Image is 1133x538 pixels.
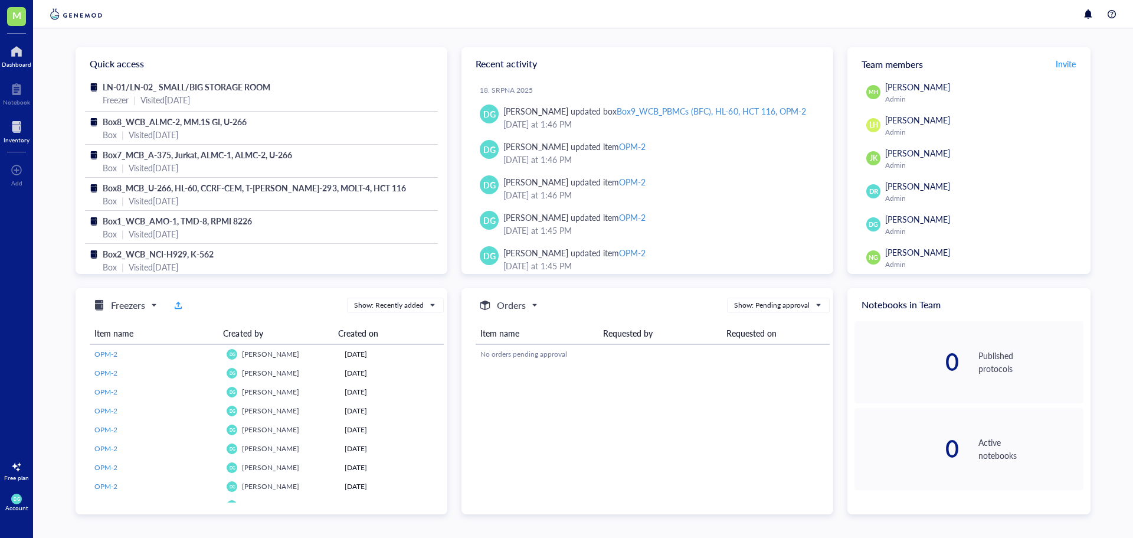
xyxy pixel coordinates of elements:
[94,444,217,454] a: OPM-2
[140,93,190,106] div: Visited [DATE]
[1056,58,1076,70] span: Invite
[218,322,333,344] th: Created by
[229,352,235,357] span: DG
[471,100,824,135] a: DG[PERSON_NAME] updated boxBox9_WCB_PBMCs (BFC), HL-60, HCT 116, OPM-2[DATE] at 1:46 PM
[619,247,646,259] div: OPM-2
[103,194,117,207] div: Box
[76,47,447,80] div: Quick access
[103,128,117,141] div: Box
[4,136,30,144] div: Inventory
[90,322,218,344] th: Item name
[103,227,117,240] div: Box
[345,500,439,511] div: [DATE]
[619,176,646,188] div: OPM-2
[345,368,439,379] div: [DATE]
[94,425,117,435] span: OPM-2
[885,260,1079,269] div: Admin
[103,116,247,128] span: Box8_WCB_ALMC-2, MM.1S GI, U-266
[94,368,117,378] span: OPM-2
[503,211,646,224] div: [PERSON_NAME] updated item
[345,462,439,473] div: [DATE]
[885,128,1079,137] div: Admin
[847,47,1091,80] div: Team members
[12,8,21,22] span: M
[122,161,124,174] div: |
[869,88,877,96] span: MH
[2,42,31,68] a: Dashboard
[229,446,235,451] span: DG
[94,406,117,416] span: OPM-2
[14,497,19,501] span: DG
[345,481,439,492] div: [DATE]
[461,47,833,80] div: Recent activity
[229,428,235,432] span: DG
[94,425,217,435] a: OPM-2
[103,161,117,174] div: Box
[103,81,270,93] span: LN-01/LN-02_ SMALL/BIG STORAGE ROOM
[885,246,950,258] span: [PERSON_NAME]
[242,349,299,359] span: [PERSON_NAME]
[103,248,214,260] span: Box2_WCB_NCI-H929, K-562
[229,409,235,413] span: DG
[103,93,129,106] div: Freezer
[229,484,235,489] span: DG
[103,215,252,227] span: Box1_WCB_AMO-1, TMD-8, RPMI 8226
[885,94,1079,104] div: Admin
[242,387,299,397] span: [PERSON_NAME]
[854,350,960,374] div: 0
[885,180,950,192] span: [PERSON_NAME]
[869,253,878,262] span: NG
[129,128,178,141] div: Visited [DATE]
[242,406,299,416] span: [PERSON_NAME]
[885,161,1079,170] div: Admin
[483,178,496,191] span: DG
[103,182,406,194] span: Box8_MCB_U-266, HL-60, CCRF-CEM, T-[PERSON_NAME]-293, MOLT-4, HCT 116
[471,171,824,206] a: DG[PERSON_NAME] updated itemOPM-2[DATE] at 1:46 PM
[94,462,217,473] a: OPM-2
[619,211,646,223] div: OPM-2
[94,406,217,416] a: OPM-2
[885,147,950,159] span: [PERSON_NAME]
[94,481,217,492] a: OPM-2
[471,135,824,171] a: DG[PERSON_NAME] updated itemOPM-2[DATE] at 1:46 PM
[94,368,217,379] a: OPM-2
[345,425,439,435] div: [DATE]
[242,444,299,454] span: [PERSON_NAME]
[619,141,646,152] div: OPM-2
[978,436,1083,462] div: Active notebooks
[885,227,1079,236] div: Admin
[122,128,124,141] div: |
[242,425,299,435] span: [PERSON_NAME]
[354,300,424,311] div: Show: Recently added
[129,260,178,273] div: Visited [DATE]
[885,114,950,126] span: [PERSON_NAME]
[129,161,178,174] div: Visited [DATE]
[598,322,721,344] th: Requested by
[503,175,646,188] div: [PERSON_NAME] updated item
[503,153,814,166] div: [DATE] at 1:46 PM
[503,118,814,131] div: [DATE] at 1:46 PM
[885,194,1079,203] div: Admin
[2,61,31,68] div: Dashboard
[94,500,117,510] span: OPM-2
[229,465,235,470] span: DG
[122,260,124,273] div: |
[345,349,439,360] div: [DATE]
[345,387,439,397] div: [DATE]
[47,7,105,21] img: genemod-logo
[129,194,178,207] div: Visited [DATE]
[94,387,217,397] a: OPM-2
[242,462,299,472] span: [PERSON_NAME]
[94,481,117,491] span: OPM-2
[617,105,805,117] div: Box9_WCB_PBMCs (BFC), HL-60, HCT 116, OPM-2
[483,143,496,156] span: DG
[870,153,877,164] span: JK
[242,368,299,378] span: [PERSON_NAME]
[734,300,810,311] div: Show: Pending approval
[503,224,814,237] div: [DATE] at 1:45 PM
[722,322,830,344] th: Requested on
[345,406,439,416] div: [DATE]
[94,500,217,511] a: OPM-2
[242,500,299,510] span: [PERSON_NAME]
[133,93,136,106] div: |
